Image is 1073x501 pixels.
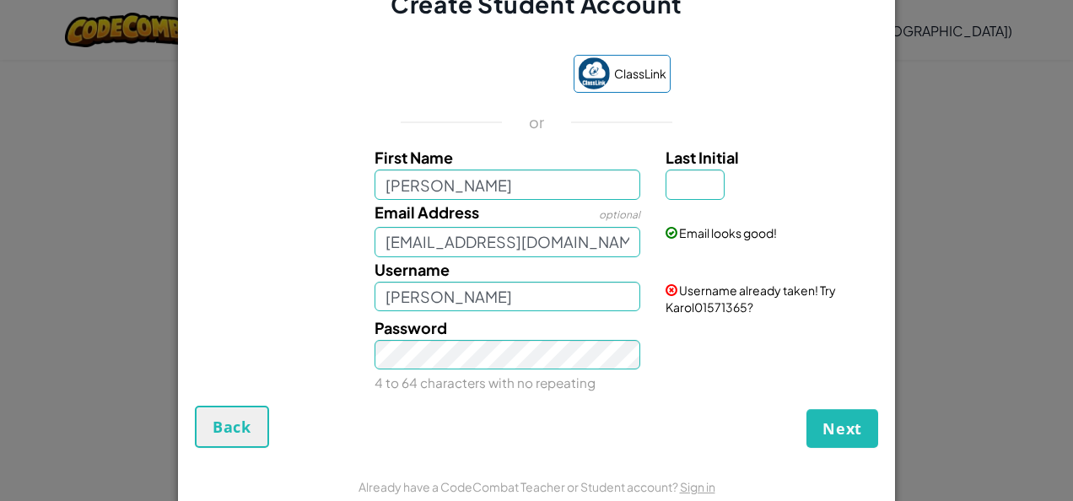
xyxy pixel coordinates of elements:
iframe: Sign in with Google Button [394,57,565,94]
span: Already have a CodeCombat Teacher or Student account? [359,479,680,494]
span: Back [213,417,251,437]
span: Username already taken! Try Karol01571365? [666,283,836,315]
small: 4 to 64 characters with no repeating [375,374,596,391]
span: First Name [375,148,453,167]
span: Next [822,418,862,439]
span: Username [375,260,450,279]
button: Next [806,409,878,448]
span: Email Address [375,202,479,222]
span: Password [375,318,447,337]
a: Sign in [680,479,715,494]
p: or [529,112,545,132]
span: ClassLink [614,62,666,86]
span: optional [599,208,640,221]
span: Email looks good! [679,225,777,240]
span: Last Initial [666,148,739,167]
button: Back [195,406,269,448]
img: classlink-logo-small.png [578,57,610,89]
